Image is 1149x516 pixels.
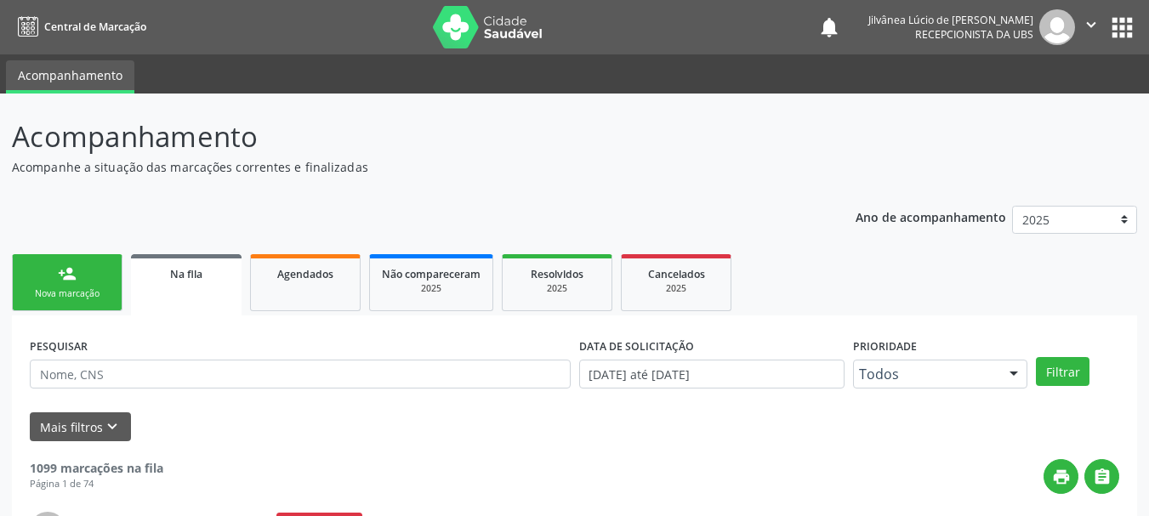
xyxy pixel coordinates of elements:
p: Acompanhamento [12,116,799,158]
p: Acompanhe a situação das marcações correntes e finalizadas [12,158,799,176]
i:  [1082,15,1101,34]
label: Prioridade [853,333,917,360]
span: Não compareceram [382,267,481,281]
label: PESQUISAR [30,333,88,360]
img: img [1039,9,1075,45]
i:  [1093,468,1112,486]
label: DATA DE SOLICITAÇÃO [579,333,694,360]
input: Selecione um intervalo [579,360,845,388]
span: Todos [859,366,993,383]
div: person_add [58,264,77,283]
button:  [1075,9,1107,45]
input: Nome, CNS [30,360,571,388]
span: Resolvidos [531,267,583,281]
span: Central de Marcação [44,20,146,34]
i: print [1052,468,1071,486]
button:  [1084,459,1119,494]
button: notifications [817,15,841,39]
div: Página 1 de 74 [30,477,163,491]
span: Cancelados [648,267,705,281]
div: 2025 [515,282,600,295]
div: 2025 [634,282,719,295]
strong: 1099 marcações na fila [30,460,163,476]
i: keyboard_arrow_down [103,417,122,436]
span: Recepcionista da UBS [915,27,1033,42]
div: Nova marcação [25,287,110,300]
span: Agendados [277,267,333,281]
div: Jilvânea Lúcio de [PERSON_NAME] [868,13,1033,27]
button: Mais filtroskeyboard_arrow_down [30,412,131,442]
a: Acompanhamento [6,60,134,94]
a: Central de Marcação [12,13,146,41]
button: Filtrar [1036,357,1089,386]
button: print [1044,459,1078,494]
button: apps [1107,13,1137,43]
div: 2025 [382,282,481,295]
p: Ano de acompanhamento [856,206,1006,227]
span: Na fila [170,267,202,281]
